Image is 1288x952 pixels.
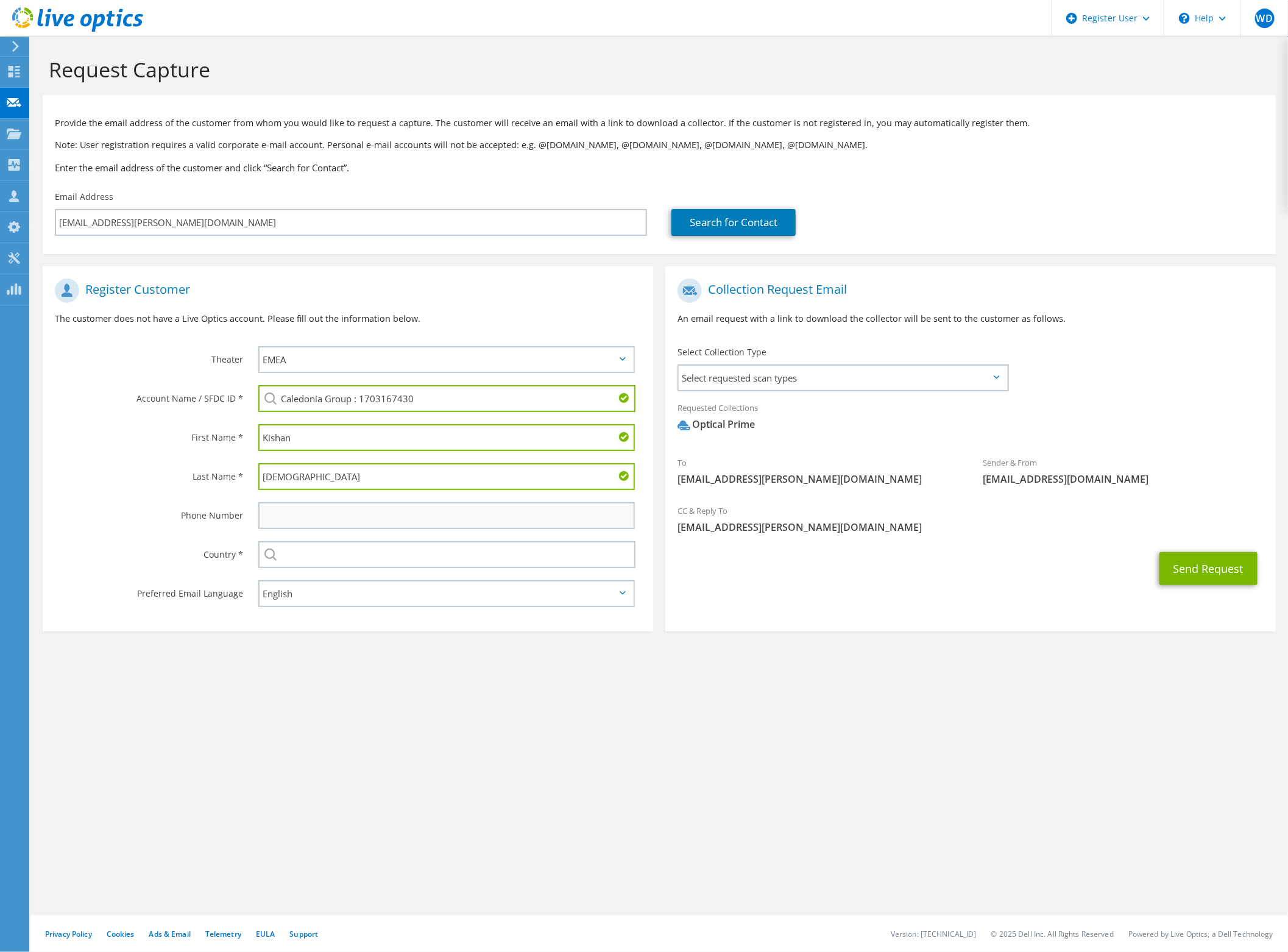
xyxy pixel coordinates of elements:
svg: \n [1179,13,1190,24]
a: Support [289,929,318,939]
a: Cookies [107,929,135,939]
p: An email request with a link to download the collector will be sent to the customer as follows. [678,312,1264,325]
label: Account Name / SFDC ID * [55,385,243,405]
div: Optical Prime [678,417,755,432]
p: The customer does not have a Live Optics account. Please fill out the information below. [55,312,641,325]
span: [EMAIL_ADDRESS][DOMAIN_NAME] [983,472,1264,486]
p: Provide the email address of the customer from whom you would like to request a capture. The cust... [55,116,1264,130]
button: Send Request [1159,552,1258,585]
label: Last Name * [55,463,243,483]
p: Note: User registration requires a valid corporate e-mail account. Personal e-mail accounts will ... [55,138,1264,152]
label: Email Address [55,191,113,203]
h1: Collection Request Email [678,279,1258,303]
h1: Register Customer [55,279,635,303]
li: © 2025 Dell Inc. All Rights Reserved [991,929,1114,939]
a: Search for Contact [671,209,796,236]
li: Powered by Live Optics, a Dell Technology [1128,929,1273,939]
h3: Enter the email address of the customer and click “Search for Contact”. [55,161,1264,174]
h1: Request Capture [49,57,1264,82]
label: Phone Number [55,502,243,522]
label: First Name * [55,424,243,444]
li: Version: [TECHNICAL_ID] [891,929,977,939]
div: Sender & From [971,450,1276,492]
a: Privacy Policy [45,929,92,939]
a: EULA [256,929,275,939]
label: Preferred Email Language [55,580,243,600]
span: WD [1255,9,1275,28]
label: Select Collection Type [678,346,766,358]
a: Telemetry [205,929,241,939]
label: Theater [55,346,243,366]
span: [EMAIL_ADDRESS][PERSON_NAME][DOMAIN_NAME] [678,520,1264,534]
div: CC & Reply To [665,498,1276,540]
label: Country * [55,541,243,561]
span: Select requested scan types [679,366,1007,390]
div: To [665,450,971,492]
a: Ads & Email [149,929,191,939]
span: [EMAIL_ADDRESS][PERSON_NAME][DOMAIN_NAME] [678,472,958,486]
div: Requested Collections [665,395,1276,444]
